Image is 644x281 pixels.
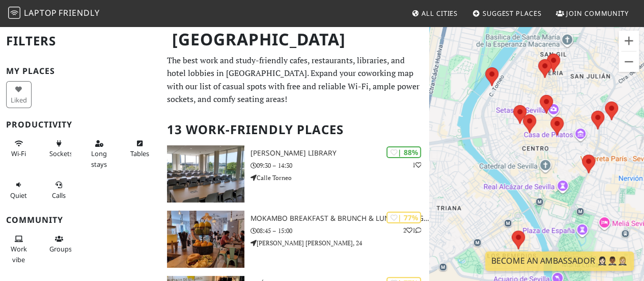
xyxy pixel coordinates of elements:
[6,176,32,203] button: Quiet
[161,145,429,202] a: Felipe González Márquez Library | 88% 1 [PERSON_NAME] Library 09:30 – 14:30 Calle Torneo
[49,149,73,158] span: Power sockets
[386,146,421,158] div: | 88%
[407,4,462,22] a: All Cities
[6,215,155,225] h3: Community
[11,244,27,264] span: People working
[250,238,429,248] p: [PERSON_NAME] [PERSON_NAME], 24
[8,5,100,22] a: LaptopFriendly LaptopFriendly
[412,160,421,170] p: 1
[127,135,152,162] button: Tables
[46,176,72,203] button: Calls
[552,4,633,22] a: Join Community
[6,25,155,57] h2: Filters
[24,7,57,18] span: Laptop
[87,135,112,172] button: Long stays
[46,231,72,258] button: Groups
[91,149,107,168] span: Long stays
[6,66,155,76] h3: My Places
[46,135,72,162] button: Sockets
[130,149,149,158] span: Work-friendly tables
[49,244,72,253] span: Group tables
[468,4,546,22] a: Suggest Places
[250,226,429,236] p: 08:45 – 15:00
[566,9,629,18] span: Join Community
[619,52,639,72] button: Reducir
[161,211,429,268] a: Mokambo Breakfast & Brunch & Lunch Sevilla | 77% 21 Mokambo Breakfast & Brunch & Lunch [GEOGRAPHI...
[11,149,26,158] span: Stable Wi-Fi
[403,225,421,235] p: 2 1
[250,161,429,170] p: 09:30 – 14:30
[8,7,20,19] img: LaptopFriendly
[386,212,421,223] div: | 77%
[167,54,423,106] p: The best work and study-friendly cafes, restaurants, libraries, and hotel lobbies in [GEOGRAPHIC_...
[167,114,423,145] h2: 13 Work-Friendly Places
[619,31,639,51] button: Ampliar
[6,231,32,268] button: Work vibe
[167,211,244,268] img: Mokambo Breakfast & Brunch & Lunch Sevilla
[483,9,542,18] span: Suggest Places
[6,135,32,162] button: Wi-Fi
[59,7,99,18] span: Friendly
[250,149,429,158] h3: [PERSON_NAME] Library
[250,214,429,223] h3: Mokambo Breakfast & Brunch & Lunch [GEOGRAPHIC_DATA]
[6,120,155,130] h3: Productivity
[167,145,244,202] img: Felipe González Márquez Library
[422,9,458,18] span: All Cities
[52,191,66,200] span: Video/audio calls
[10,191,27,200] span: Quiet
[164,25,427,54] h1: [GEOGRAPHIC_DATA]
[250,173,429,183] p: Calle Torneo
